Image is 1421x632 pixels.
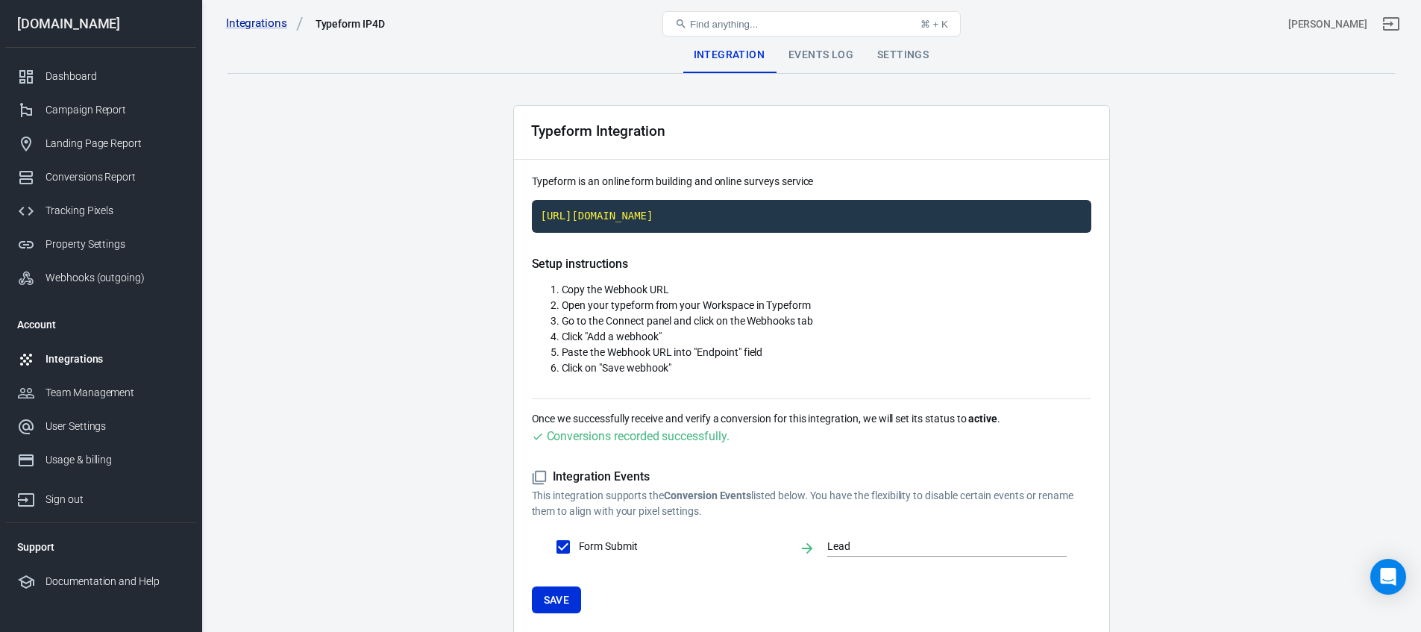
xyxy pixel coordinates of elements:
div: Documentation and Help [46,574,184,589]
span: Go to the Connect panel and click on the Webhooks tab [562,315,813,327]
div: Integrations [46,351,184,367]
div: Campaign Report [46,102,184,118]
div: Typeform Integration [531,123,665,139]
div: Webhooks (outgoing) [46,270,184,286]
a: User Settings [5,410,196,443]
div: Sign out [46,492,184,507]
a: Conversions Report [5,160,196,194]
p: Typeform is an online form building and online surveys service [532,174,1091,190]
button: Find anything...⌘ + K [662,11,961,37]
div: Usage & billing [46,452,184,468]
div: Tracking Pixels [46,203,184,219]
a: Webhooks (outgoing) [5,261,196,295]
div: Dashboard [46,69,184,84]
div: Conversions Report [46,169,184,185]
div: Property Settings [46,237,184,252]
div: Integration [682,37,777,73]
div: Landing Page Report [46,136,184,151]
h5: Integration Events [532,469,1091,485]
div: Settings [865,37,941,73]
div: Open Intercom Messenger [1370,559,1406,595]
span: Form Submit [579,539,787,554]
a: Usage & billing [5,443,196,477]
input: Lead [827,537,1044,556]
a: Property Settings [5,228,196,261]
a: Team Management [5,376,196,410]
p: This integration supports the listed below. You have the flexibility to disable certain events or... [532,488,1091,519]
span: Copy the Webhook URL [562,284,669,295]
a: Integrations [226,16,304,31]
div: Team Management [46,385,184,401]
a: Sign out [1373,6,1409,42]
a: Integrations [5,342,196,376]
button: Save [532,586,582,614]
a: Sign out [5,477,196,516]
div: Account id: HvykQlav [1288,16,1367,32]
span: Find anything... [690,19,758,30]
a: Landing Page Report [5,127,196,160]
div: Typeform IP4D [316,16,385,31]
strong: Conversion Events [664,489,751,501]
h5: Setup instructions [532,257,1091,272]
div: [DOMAIN_NAME] [5,17,196,31]
span: Open your typeform from your Workspace in Typeform [562,299,812,311]
div: Events Log [777,37,865,73]
span: Paste the Webhook URL into "Endpoint" field [562,346,763,358]
div: User Settings [46,419,184,434]
strong: active [968,413,997,425]
span: Click "Add a webhook" [562,331,662,342]
code: Click to copy [532,200,1091,233]
a: Tracking Pixels [5,194,196,228]
div: Conversions recorded successfully. [547,427,730,445]
li: Support [5,529,196,565]
p: Once we successfully receive and verify a conversion for this integration, we will set its status... [532,411,1091,427]
a: Dashboard [5,60,196,93]
span: Click on "Save webhook" [562,362,672,374]
li: Account [5,307,196,342]
div: ⌘ + K [920,19,948,30]
a: Campaign Report [5,93,196,127]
